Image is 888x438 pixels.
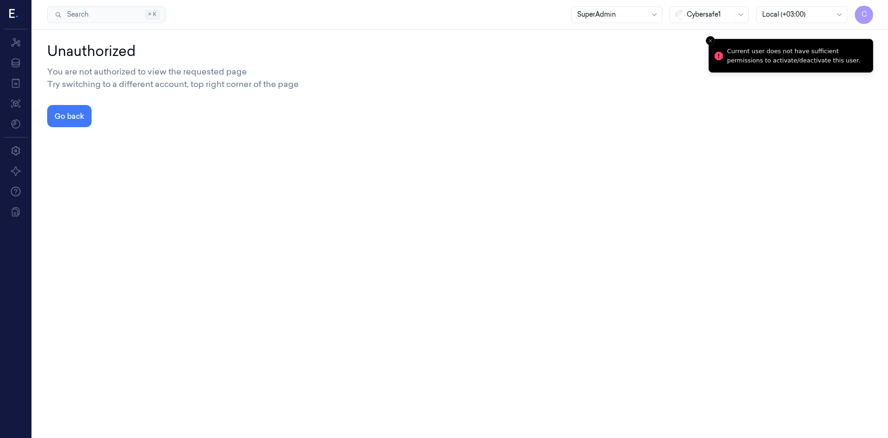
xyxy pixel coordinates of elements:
div: You are not authorized to view the requested page Try switching to a different account, top right... [47,65,873,90]
button: Close toast [706,36,715,45]
span: Search [63,10,88,19]
div: Current user does not have sufficient permissions to activate/deactivate this user. [727,47,865,65]
button: C [855,6,873,24]
button: Search⌘K [47,6,166,23]
div: Unauthorized [47,41,873,62]
button: Go back [47,105,92,127]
